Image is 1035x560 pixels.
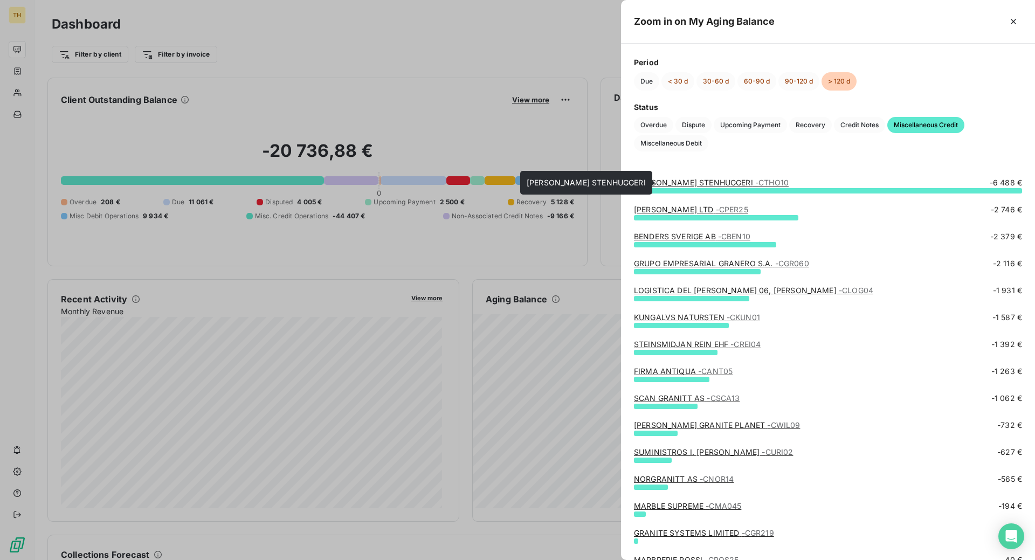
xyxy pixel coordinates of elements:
button: Credit Notes [834,117,885,133]
span: - CLOG04 [839,286,873,295]
button: 60-90 d [737,72,776,91]
span: -6 488 € [990,177,1022,188]
span: -1 931 € [993,285,1022,296]
span: -732 € [997,420,1022,431]
a: SUMINISTROS I. [PERSON_NAME] [634,447,793,457]
button: 90-120 d [778,72,819,91]
span: - CMA045 [706,501,741,510]
button: Upcoming Payment [714,117,787,133]
span: -194 € [998,501,1022,511]
span: - CPER25 [716,205,748,214]
a: FIRMA ANTIQUA [634,367,733,376]
a: BENDERS SVERIGE AB [634,232,750,241]
button: 30-60 d [696,72,735,91]
a: GRANITE SYSTEMS LIMITED [634,528,774,537]
span: - CURI02 [762,447,793,457]
span: -1 587 € [992,312,1022,323]
span: -2 116 € [993,258,1022,269]
span: - CBEN10 [718,232,750,241]
span: -627 € [997,447,1022,458]
span: - CNOR14 [700,474,734,483]
span: - CSCA13 [707,393,740,403]
div: Open Intercom Messenger [998,523,1024,549]
a: [PERSON_NAME] LTD [634,205,748,214]
h5: Zoom in on My Aging Balance [634,14,775,29]
span: - CGR060 [775,259,809,268]
button: Miscellaneous Debit [634,135,708,151]
button: < 30 d [661,72,694,91]
span: Period [634,57,1022,68]
button: Miscellaneous Credit [887,117,964,133]
span: -1 062 € [991,393,1022,404]
a: [PERSON_NAME] GRANITE PLANET [634,420,800,430]
span: -2 379 € [990,231,1022,242]
a: NORGRANITT AS [634,474,734,483]
a: LOGISTICA DEL [PERSON_NAME] 06, [PERSON_NAME] [634,286,873,295]
a: SCAN GRANITT AS [634,393,740,403]
button: > 120 d [822,72,857,91]
span: -1 263 € [991,366,1022,377]
span: - CANT05 [698,367,733,376]
button: Due [634,72,659,91]
span: -565 € [998,474,1022,485]
a: KUNGALVS NATURSTEN [634,313,760,322]
span: - CGR219 [742,528,774,537]
button: Recovery [789,117,832,133]
span: - CTHO10 [755,178,789,187]
span: Status [634,101,1022,113]
a: MARBLE SUPREME [634,501,741,510]
button: Dispute [675,117,712,133]
span: [PERSON_NAME] STENHUGGERI [527,178,646,187]
a: [PERSON_NAME] STENHUGGERI [634,178,789,187]
a: GRUPO EMPRESARIAL GRANERO S.A. [634,259,809,268]
span: - CKUN01 [727,313,760,322]
span: - CWIL09 [767,420,800,430]
button: Overdue [634,117,673,133]
span: -1 392 € [991,339,1022,350]
a: STEINSMIDJAN REIN EHF [634,340,761,349]
span: - CREI04 [730,340,761,349]
span: -2 746 € [991,204,1022,215]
